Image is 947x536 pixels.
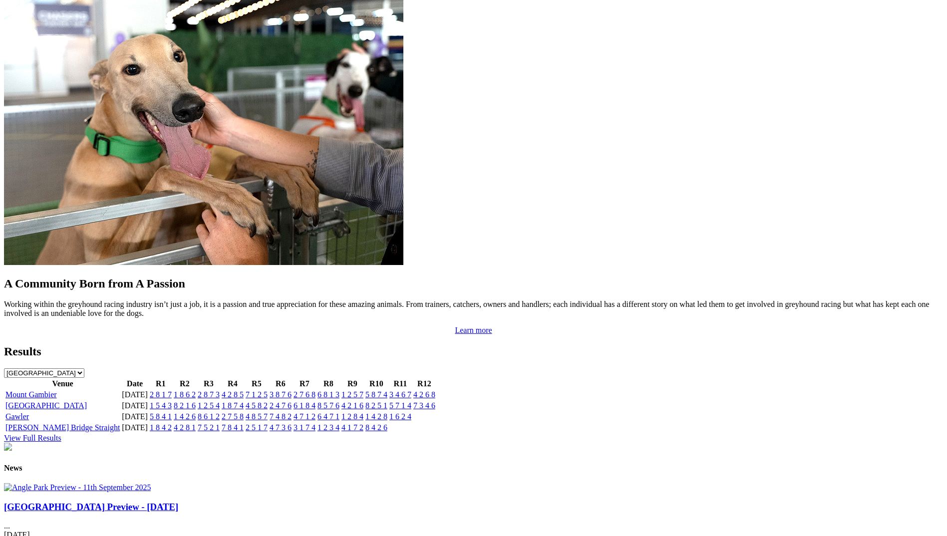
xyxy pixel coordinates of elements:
h2: Results [4,345,943,358]
a: 4 2 8 1 [174,423,196,432]
th: R6 [269,379,292,389]
a: 6 8 1 3 [317,390,339,399]
a: 2 7 6 8 [294,390,316,399]
a: 4 7 3 6 [270,423,292,432]
a: 4 8 5 7 [246,412,268,421]
h4: News [4,464,943,473]
td: [DATE] [121,423,148,433]
th: R7 [293,379,316,389]
a: 1 8 4 2 [150,423,172,432]
a: 5 8 4 1 [150,412,172,421]
th: R3 [197,379,220,389]
a: 3 1 7 4 [294,423,316,432]
th: R2 [173,379,196,389]
a: 4 1 7 2 [341,423,363,432]
h2: A Community Born from A Passion [4,277,943,290]
a: 5 8 7 4 [365,390,387,399]
a: 2 4 7 6 [270,401,292,410]
th: R5 [245,379,268,389]
a: 8 2 5 1 [365,401,387,410]
a: 8 4 2 6 [365,423,387,432]
a: Gawler [5,412,29,421]
a: 4 2 6 8 [413,390,435,399]
td: [DATE] [121,412,148,422]
a: 4 2 8 5 [222,390,244,399]
th: Venue [5,379,120,389]
td: [DATE] [121,401,148,411]
th: R11 [389,379,412,389]
a: 4 5 8 2 [246,401,268,410]
a: 8 2 1 6 [174,401,196,410]
a: 1 2 5 7 [341,390,363,399]
a: 3 8 7 6 [270,390,292,399]
a: 7 4 8 2 [270,412,292,421]
th: R10 [365,379,388,389]
a: Mount Gambier [5,390,57,399]
a: 2 8 1 7 [150,390,172,399]
a: 2 8 7 3 [198,390,220,399]
img: chasers_homepage.jpg [4,443,12,451]
a: 7 1 2 5 [246,390,268,399]
th: R1 [149,379,172,389]
a: View Full Results [4,434,61,442]
a: 6 1 8 4 [294,401,316,410]
th: R12 [413,379,436,389]
a: 2 5 1 7 [246,423,268,432]
a: 7 5 2 1 [198,423,220,432]
a: 5 7 1 4 [389,401,411,410]
a: Learn more [455,326,492,334]
a: 1 8 6 2 [174,390,196,399]
a: 1 6 2 4 [389,412,411,421]
a: 7 3 4 6 [413,401,435,410]
a: [GEOGRAPHIC_DATA] Preview - [DATE] [4,502,178,512]
a: 4 7 1 2 [294,412,316,421]
a: [GEOGRAPHIC_DATA] [5,401,87,410]
a: 1 5 4 3 [150,401,172,410]
a: 8 6 1 2 [198,412,220,421]
th: R4 [221,379,244,389]
a: 4 2 1 6 [341,401,363,410]
th: Date [121,379,148,389]
a: 1 2 3 4 [317,423,339,432]
p: Working within the greyhound racing industry isn’t just a job, it is a passion and true appreciat... [4,300,943,318]
td: [DATE] [121,390,148,400]
a: 8 5 7 6 [317,401,339,410]
th: R8 [317,379,340,389]
a: 1 4 2 6 [174,412,196,421]
a: 1 8 7 4 [222,401,244,410]
th: R9 [341,379,364,389]
a: 2 7 5 8 [222,412,244,421]
img: Angle Park Preview - 11th September 2025 [4,483,151,492]
a: 1 2 5 4 [198,401,220,410]
a: 7 8 4 1 [222,423,244,432]
a: 6 4 7 1 [317,412,339,421]
a: 1 2 8 4 [341,412,363,421]
a: 3 4 6 7 [389,390,411,399]
a: 1 4 2 8 [365,412,387,421]
a: [PERSON_NAME] Bridge Straight [5,423,120,432]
